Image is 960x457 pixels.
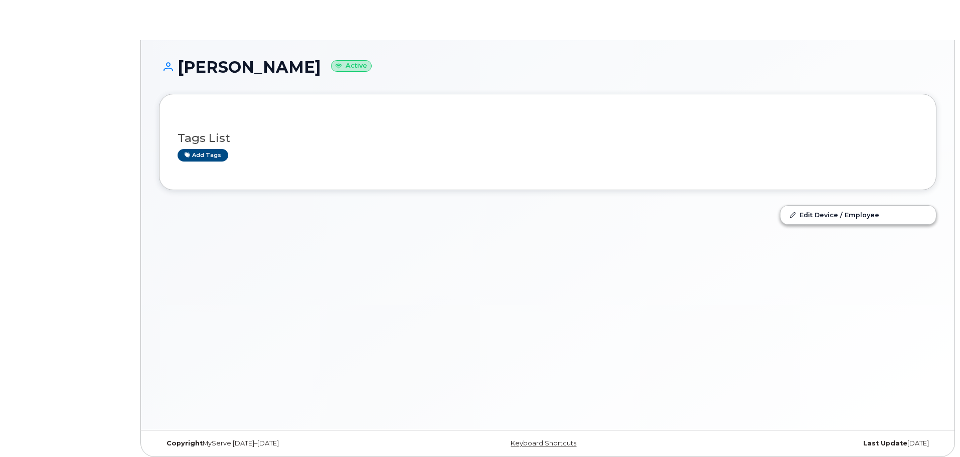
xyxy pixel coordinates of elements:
[511,439,576,447] a: Keyboard Shortcuts
[178,132,918,144] h3: Tags List
[863,439,907,447] strong: Last Update
[159,439,418,447] div: MyServe [DATE]–[DATE]
[178,149,228,162] a: Add tags
[331,60,372,72] small: Active
[677,439,936,447] div: [DATE]
[167,439,203,447] strong: Copyright
[780,206,936,224] a: Edit Device / Employee
[159,58,936,76] h1: [PERSON_NAME]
